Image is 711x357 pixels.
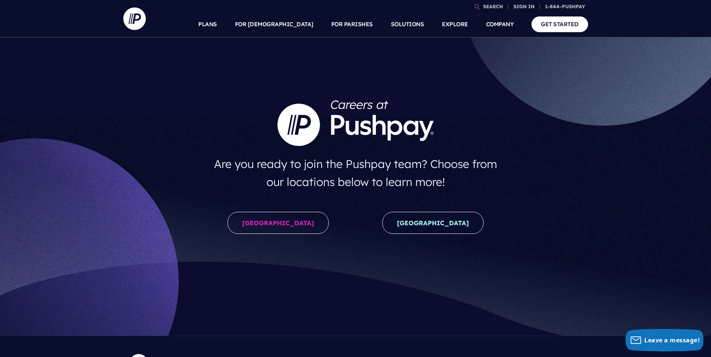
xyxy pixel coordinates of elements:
[198,11,217,37] a: PLANS
[644,336,700,344] span: Leave a message!
[331,11,373,37] a: FOR PARISHES
[626,329,704,351] button: Leave a message!
[391,11,424,37] a: SOLUTIONS
[486,11,514,37] a: COMPANY
[531,16,588,32] a: GET STARTED
[442,11,468,37] a: EXPLORE
[228,212,329,234] a: [GEOGRAPHIC_DATA]
[382,212,483,234] a: [GEOGRAPHIC_DATA]
[207,152,504,194] h4: Are you ready to join the Pushpay team? Choose from our locations below to learn more!
[235,11,313,37] a: FOR [DEMOGRAPHIC_DATA]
